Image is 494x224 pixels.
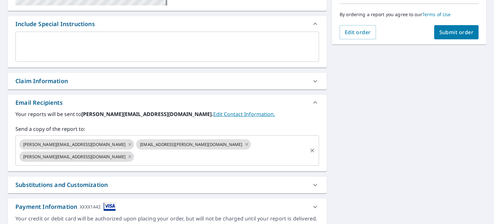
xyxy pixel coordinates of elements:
[81,111,213,118] b: [PERSON_NAME][EMAIL_ADDRESS][DOMAIN_NAME].
[8,95,327,110] div: Email Recipients
[19,139,134,150] div: [PERSON_NAME][EMAIL_ADDRESS][DOMAIN_NAME]
[15,110,319,118] label: Your reports will be sent to
[213,111,275,118] a: EditContactInfo
[8,16,327,32] div: Include Special Instructions
[15,20,95,28] div: Include Special Instructions
[340,25,376,39] button: Edit order
[15,125,319,133] label: Send a copy of the report to:
[439,29,474,36] span: Submit order
[15,202,116,211] div: Payment Information
[8,199,327,215] div: Payment InformationXXXX1442cardImage
[422,11,451,17] a: Terms of Use
[136,141,246,148] span: [EMAIL_ADDRESS][PERSON_NAME][DOMAIN_NAME]
[15,180,108,189] div: Substitutions and Customization
[19,154,129,160] span: [PERSON_NAME][EMAIL_ADDRESS][DOMAIN_NAME]
[308,146,317,155] button: Clear
[19,151,134,162] div: [PERSON_NAME][EMAIL_ADDRESS][DOMAIN_NAME]
[15,77,68,85] div: Claim Information
[80,202,101,211] div: XXXX1442
[8,177,327,193] div: Substitutions and Customization
[340,12,479,17] p: By ordering a report you agree to our
[19,141,129,148] span: [PERSON_NAME][EMAIL_ADDRESS][DOMAIN_NAME]
[104,202,116,211] img: cardImage
[434,25,479,39] button: Submit order
[15,98,63,107] div: Email Recipients
[136,139,251,150] div: [EMAIL_ADDRESS][PERSON_NAME][DOMAIN_NAME]
[345,29,371,36] span: Edit order
[8,73,327,89] div: Claim Information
